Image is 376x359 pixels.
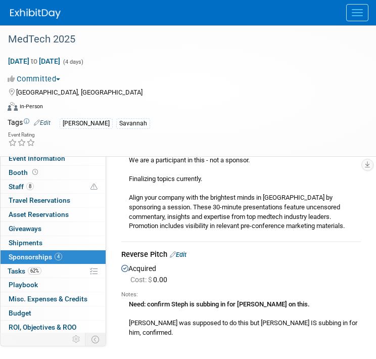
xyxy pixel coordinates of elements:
a: Tasks62% [1,264,106,278]
span: Sponsorships [9,253,62,261]
div: [PERSON_NAME] is participating. We are a participant in this - not a sponsor. Finalizing topics c... [121,108,361,231]
div: Event Rating [8,132,35,138]
button: Committed [8,74,64,84]
span: to [29,57,39,65]
span: 0.00 [130,276,171,284]
td: Toggle Event Tabs [85,333,106,346]
span: Booth not reserved yet [30,168,40,176]
div: Reverse Pitch [121,249,361,262]
button: Menu [346,4,368,21]
span: Budget [9,309,31,317]
div: [PERSON_NAME] was supposed to do this but [PERSON_NAME] IS subbing in for him, confirmed. [121,299,361,337]
a: Giveaways [1,222,106,236]
div: Notes: [121,291,361,299]
span: Asset Reservations [9,210,69,218]
a: Sponsorships4 [1,250,106,264]
span: Event Information [9,154,65,162]
span: Misc. Expenses & Credits [9,295,87,303]
span: Cost: $ [130,276,153,284]
div: MedTech 2025 [5,30,356,49]
a: Event Information [1,152,106,165]
a: Travel Reservations [1,194,106,207]
a: Shipments [1,236,106,250]
div: [PERSON_NAME] [60,118,113,129]
div: In-Person [19,103,43,110]
a: Asset Reservations [1,208,106,221]
span: Giveaways [9,225,41,233]
a: Playbook [1,278,106,292]
span: 8 [26,183,34,190]
span: [GEOGRAPHIC_DATA], [GEOGRAPHIC_DATA] [16,88,143,96]
span: Tasks [8,267,41,275]
td: Personalize Event Tab Strip [68,333,85,346]
a: Booth [1,166,106,179]
span: Shipments [9,239,42,247]
span: Potential Scheduling Conflict -- at least one attendee is tagged in another overlapping event. [90,183,98,192]
img: ExhibitDay [10,9,61,19]
span: ROI, Objectives & ROO [9,323,76,331]
a: Staff8 [1,180,106,194]
span: (4 days) [62,59,83,65]
span: [DATE] [DATE] [8,57,61,66]
a: Misc. Expenses & Credits [1,292,106,306]
div: Acquired [121,262,361,340]
div: Savannah [116,118,150,129]
span: Travel Reservations [9,196,70,204]
div: Event Format [8,101,356,116]
b: Need: confirm Steph is subbing in for [PERSON_NAME] on this. [129,300,310,308]
td: Tags [8,117,51,129]
img: Format-Inperson.png [8,102,18,110]
span: Playbook [9,281,38,289]
span: 62% [28,267,41,275]
span: 4 [55,253,62,260]
span: Staff [9,183,34,191]
span: Booth [9,168,40,176]
a: Budget [1,306,106,320]
a: ROI, Objectives & ROO [1,321,106,334]
a: Edit [34,119,51,126]
a: Edit [170,251,186,258]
